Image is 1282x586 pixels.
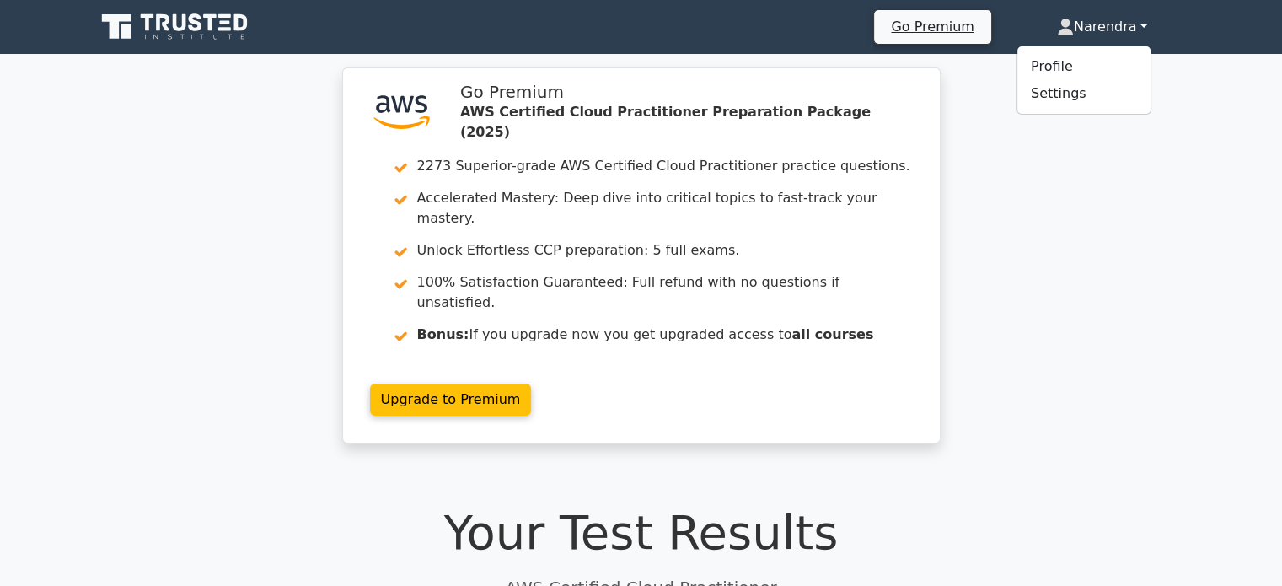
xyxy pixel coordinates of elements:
a: Profile [1017,53,1151,80]
a: Settings [1017,80,1151,107]
a: Narendra [1016,10,1188,44]
h1: Your Test Results [95,504,1188,561]
ul: Narendra [1016,46,1151,115]
a: Go Premium [881,15,984,38]
a: Upgrade to Premium [370,384,532,416]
